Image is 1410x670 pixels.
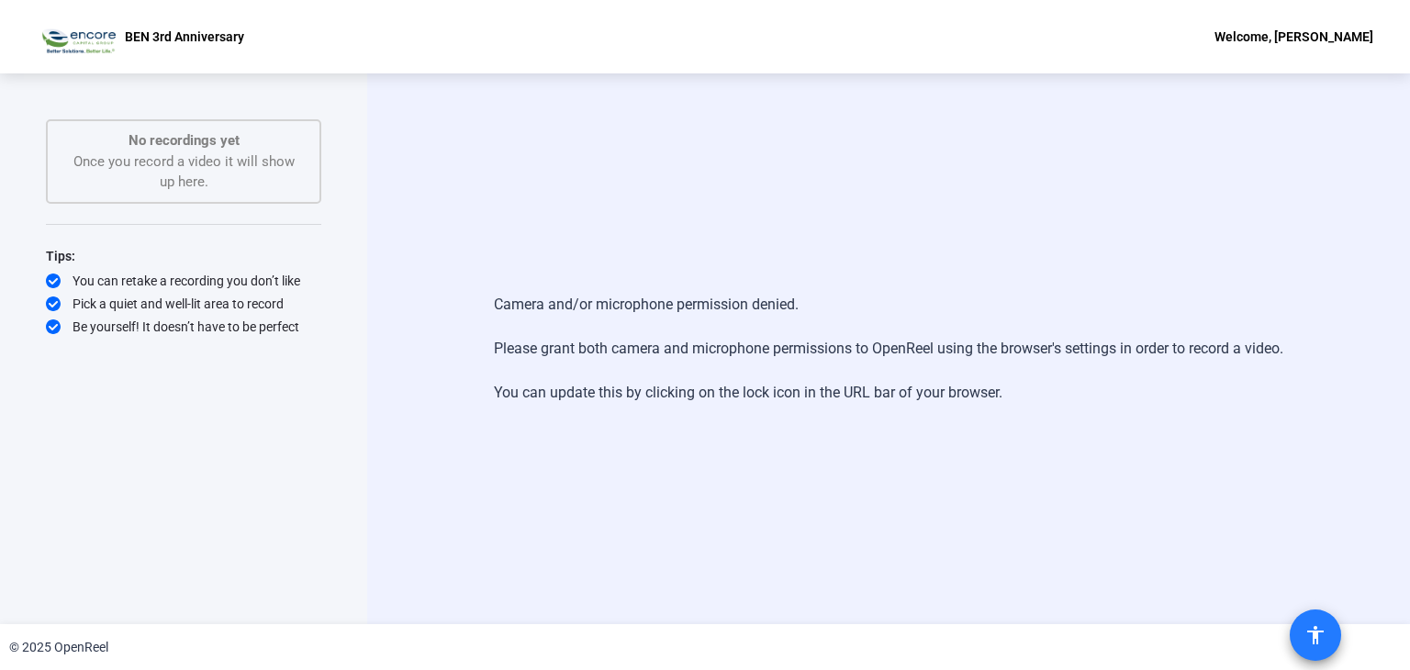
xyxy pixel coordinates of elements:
[46,272,321,290] div: You can retake a recording you don’t like
[66,130,301,193] div: Once you record a video it will show up here.
[9,638,108,657] div: © 2025 OpenReel
[37,18,116,55] img: OpenReel logo
[46,295,321,313] div: Pick a quiet and well-lit area to record
[1214,26,1373,48] div: Welcome, [PERSON_NAME]
[46,318,321,336] div: Be yourself! It doesn’t have to be perfect
[1304,624,1326,646] mat-icon: accessibility
[494,275,1283,422] div: Camera and/or microphone permission denied. Please grant both camera and microphone permissions t...
[125,26,244,48] p: BEN 3rd Anniversary
[46,245,321,267] div: Tips:
[66,130,301,151] p: No recordings yet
